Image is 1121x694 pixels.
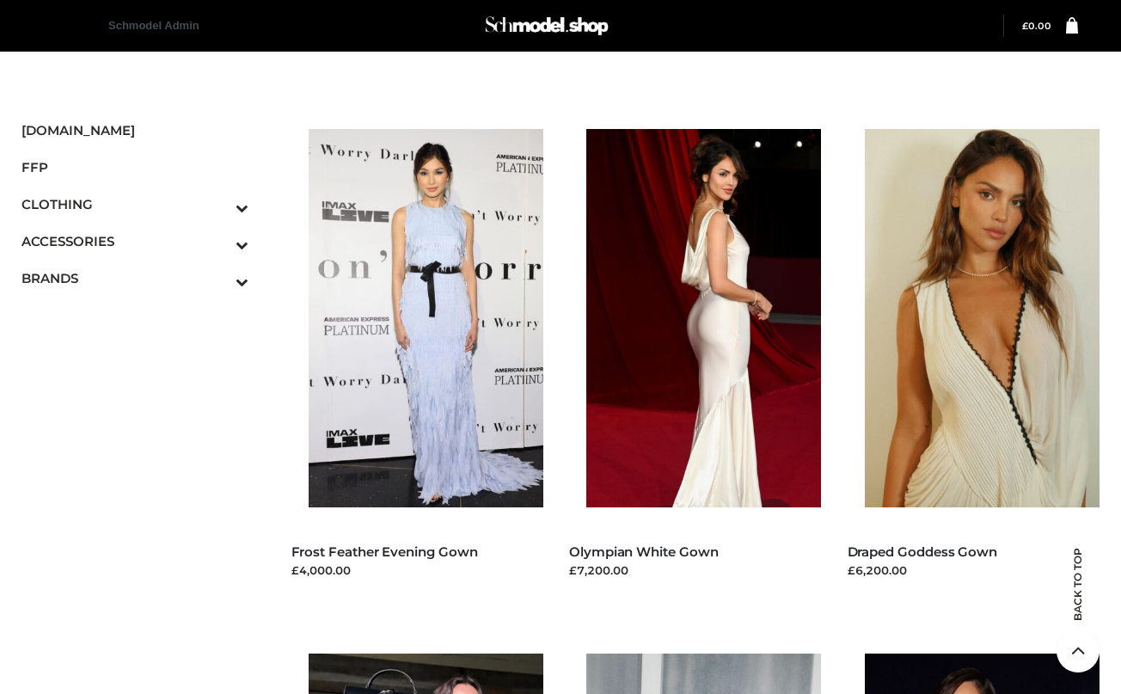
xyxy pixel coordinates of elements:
button: Toggle Submenu [188,260,248,297]
button: Toggle Submenu [188,186,248,223]
div: £6,200.00 [848,562,1100,579]
span: [DOMAIN_NAME] [21,120,248,140]
bdi: 0.00 [1022,21,1051,32]
a: Draped Goddess Gown [848,544,998,560]
a: Schmodel Admin 964 [108,19,199,63]
a: Olympian White Gown [569,544,719,560]
div: £4,000.00 [291,562,543,579]
a: Frost Feather Evening Gown [291,544,478,560]
a: [DOMAIN_NAME] [21,112,248,149]
a: BRANDSToggle Submenu [21,260,248,297]
button: Toggle Submenu [188,223,248,260]
a: CLOTHINGToggle Submenu [21,186,248,223]
span: CLOTHING [21,194,248,214]
img: Schmodel Admin 964 [482,9,611,43]
span: ACCESSORIES [21,231,248,251]
a: £0.00 [1022,21,1051,32]
span: £ [1022,21,1028,32]
a: ACCESSORIESToggle Submenu [21,223,248,260]
a: FFP [21,149,248,186]
span: FFP [21,157,248,177]
div: £7,200.00 [569,562,821,579]
span: BRANDS [21,268,248,288]
span: Back to top [1057,578,1100,621]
